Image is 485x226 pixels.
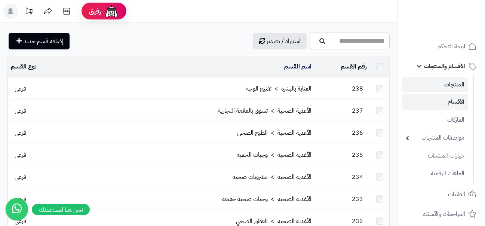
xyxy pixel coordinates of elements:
[11,84,30,93] span: فرعى
[222,195,311,204] a: الأغذية الصحية > وجبات صحية خفيفة
[20,4,39,21] a: تحديثات المنصة
[402,148,468,164] a: خيارات المنتجات
[448,189,465,199] span: الطلبات
[402,130,468,146] a: مواصفات المنتجات
[9,33,70,49] a: إضافة قسم جديد
[402,205,481,223] a: المراجعات والأسئلة
[104,4,119,19] img: ai-face.png
[348,106,367,115] span: 237
[237,128,311,137] a: الأغذية الصحية > الطبخ الصحي
[24,37,64,46] span: إضافة قسم جديد
[11,172,30,181] span: فرعى
[402,185,481,203] a: الطلبات
[246,84,311,93] a: العناية بالبشرة > تفتيح الوجه
[237,150,311,159] a: الأغذية الصحية > وجبات الحمية
[348,150,367,159] span: 235
[11,150,30,159] span: فرعى
[424,61,465,71] span: الأقسام والمنتجات
[11,195,30,204] span: فرعى
[348,84,367,93] span: 238
[348,172,367,181] span: 234
[218,106,311,115] a: الأغذية الصحية > تسوق بالعلامة التجارية
[348,195,367,204] span: 233
[402,112,468,128] a: الماركات
[423,209,465,219] span: المراجعات والأسئلة
[253,33,307,49] a: استيراد / تصدير
[402,165,468,181] a: الملفات الرقمية
[8,56,63,77] td: نوع القسم
[233,172,311,181] a: الأغذية الصحية > مشروبات صحية
[348,217,367,226] span: 232
[236,217,311,226] a: الأغذية الصحية > الفطور الصحي
[11,128,30,137] span: فرعى
[284,62,311,71] a: اسم القسم
[348,128,367,137] span: 236
[438,41,465,52] span: لوحة التحكم
[402,77,468,92] a: المنتجات
[434,21,478,37] img: logo-2.png
[11,106,30,115] span: فرعى
[317,62,367,71] div: رقم القسم
[402,37,481,55] a: لوحة التحكم
[402,94,468,110] a: الأقسام
[267,37,301,46] span: استيراد / تصدير
[89,7,101,16] span: رفيق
